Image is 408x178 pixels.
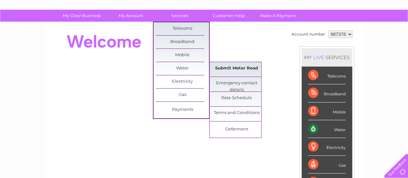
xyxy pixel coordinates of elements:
div: Clear Business is a trading name of Verastar Limited (registered in [GEOGRAPHIC_DATA] No. 3667643... [52,4,357,31]
div: Gas [308,156,346,173]
a: Emergency contact details [210,77,263,90]
td: Account number [290,29,327,40]
a: Terms and Conditions [210,107,263,120]
a: Deferment [210,123,263,136]
a: Payments [156,103,209,116]
a: Telecoms [156,22,209,35]
div: Telecoms [308,67,346,84]
a: My Account [104,10,157,22]
a: Contact [365,27,381,32]
a: Mobile [156,49,209,62]
a: Make A Payment [251,10,304,22]
a: Energy [311,27,325,32]
a: Blog [352,27,361,32]
div: Electricity [308,138,346,156]
img: logo.png [14,17,47,37]
div: LIVE [312,54,325,60]
a: Telecoms [329,27,348,32]
a: Broadband [156,36,209,48]
a: Log out [387,27,402,32]
div: Water [308,120,346,138]
a: My Clear Business [55,10,108,22]
a: Water [156,62,209,75]
a: Customer Help [202,10,255,22]
a: Rate Schedule [210,92,263,105]
div: Broadband [308,84,346,102]
a: 0333 014 3131 [286,3,331,11]
a: Services [153,10,206,22]
a: Submit Meter Read [210,62,263,75]
a: Water [294,27,307,32]
div: MY SERVICES [302,48,352,67]
a: Electricity [156,75,209,88]
a: Gas [156,89,209,101]
div: Mobile [308,102,346,120]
